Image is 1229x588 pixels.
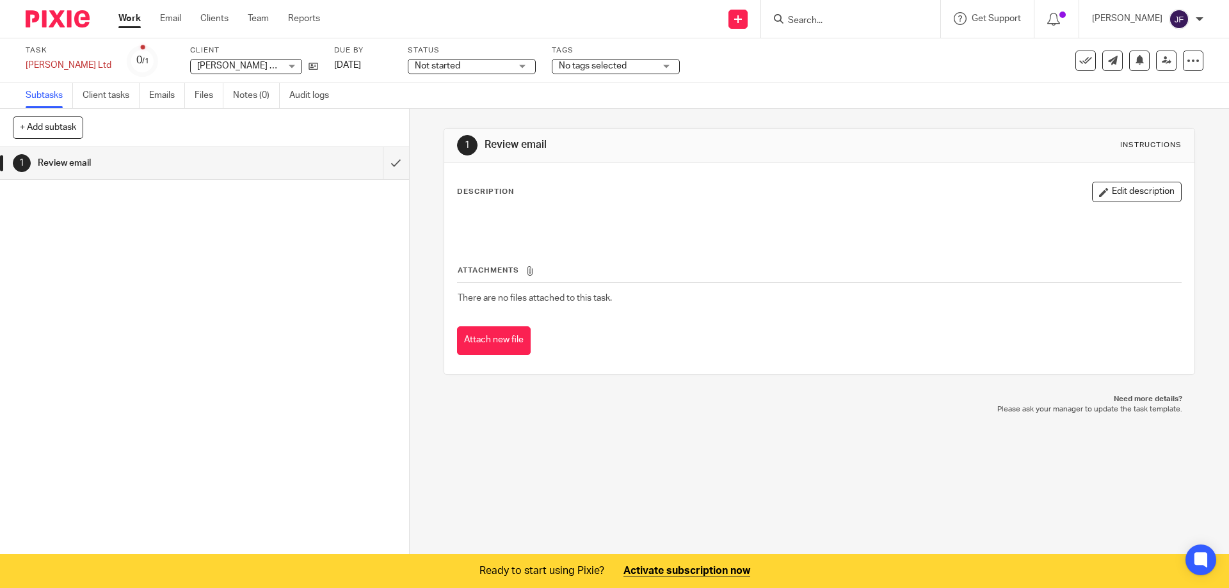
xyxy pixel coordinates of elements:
[458,294,612,303] span: There are no files attached to this task.
[1092,12,1162,25] p: [PERSON_NAME]
[334,61,361,70] span: [DATE]
[1169,9,1189,29] img: svg%3E
[1092,182,1182,202] button: Edit description
[118,12,141,25] a: Work
[248,12,269,25] a: Team
[458,267,519,274] span: Attachments
[160,12,181,25] a: Email
[195,83,223,108] a: Files
[552,45,680,56] label: Tags
[787,15,902,27] input: Search
[456,404,1182,415] p: Please ask your manager to update the task template.
[142,58,149,65] small: /1
[1120,140,1182,150] div: Instructions
[26,83,73,108] a: Subtasks
[26,45,111,56] label: Task
[26,59,111,72] div: Alexandria Didio Ltd
[457,326,531,355] button: Attach new file
[197,61,283,70] span: [PERSON_NAME] Ltd
[149,83,185,108] a: Emails
[408,45,536,56] label: Status
[457,187,514,197] p: Description
[38,154,259,173] h1: Review email
[415,61,460,70] span: Not started
[190,45,318,56] label: Client
[26,10,90,28] img: Pixie
[485,138,847,152] h1: Review email
[26,59,111,72] div: [PERSON_NAME] Ltd
[200,12,229,25] a: Clients
[457,135,478,155] div: 1
[288,12,320,25] a: Reports
[559,61,627,70] span: No tags selected
[334,45,392,56] label: Due by
[289,83,339,108] a: Audit logs
[456,394,1182,404] p: Need more details?
[972,14,1021,23] span: Get Support
[136,53,149,68] div: 0
[83,83,140,108] a: Client tasks
[13,154,31,172] div: 1
[13,116,83,138] button: + Add subtask
[233,83,280,108] a: Notes (0)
